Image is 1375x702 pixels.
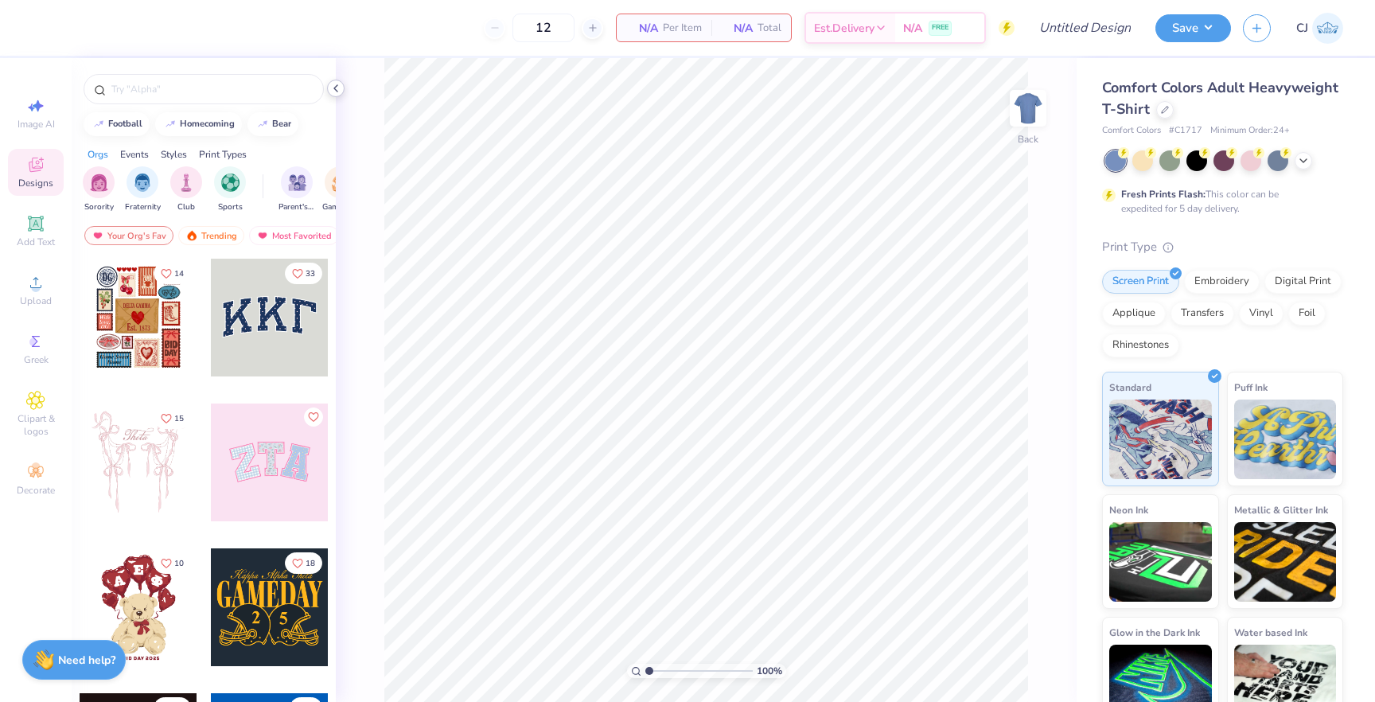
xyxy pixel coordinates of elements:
span: Water based Ink [1234,624,1307,641]
span: Neon Ink [1109,501,1148,518]
button: Like [304,408,323,427]
span: 10 [174,560,184,567]
div: Print Types [199,147,247,162]
span: Fraternity [125,201,161,213]
span: Minimum Order: 24 + [1210,124,1290,138]
span: Clipart & logos [8,412,64,438]
div: Print Type [1102,238,1343,256]
span: 18 [306,560,315,567]
div: Events [120,147,149,162]
div: filter for Parent's Weekend [279,166,315,213]
button: Save [1155,14,1231,42]
div: Orgs [88,147,108,162]
button: homecoming [155,112,242,136]
button: Like [285,263,322,284]
img: trend_line.gif [164,119,177,129]
span: Total [758,20,781,37]
button: filter button [214,166,246,213]
strong: Need help? [58,653,115,668]
span: Upload [20,294,52,307]
span: Comfort Colors Adult Heavyweight T-Shirt [1102,78,1338,119]
button: Like [154,552,191,574]
span: Puff Ink [1234,379,1268,396]
span: Per Item [663,20,702,37]
input: Try "Alpha" [110,81,314,97]
a: CJ [1296,13,1343,44]
span: FREE [932,22,948,33]
img: Game Day Image [332,174,350,192]
span: Decorate [17,484,55,497]
div: homecoming [180,119,235,128]
span: Game Day [322,201,359,213]
div: Embroidery [1184,270,1260,294]
img: trend_line.gif [256,119,269,129]
div: Rhinestones [1102,333,1179,357]
button: filter button [170,166,202,213]
span: N/A [903,20,922,37]
div: football [108,119,142,128]
span: Image AI [18,118,55,131]
span: 100 % [757,664,782,678]
img: Fraternity Image [134,174,151,192]
span: Parent's Weekend [279,201,315,213]
div: Your Org's Fav [84,226,173,245]
button: Like [285,552,322,574]
span: Sports [218,201,243,213]
div: bear [272,119,291,128]
div: filter for Game Day [322,166,359,213]
div: filter for Sports [214,166,246,213]
span: # C1717 [1169,124,1202,138]
div: filter for Sorority [83,166,115,213]
span: 14 [174,270,184,278]
button: football [84,112,150,136]
button: filter button [125,166,161,213]
span: N/A [721,20,753,37]
div: Transfers [1171,302,1234,326]
button: Like [154,263,191,284]
div: Screen Print [1102,270,1179,294]
span: Glow in the Dark Ink [1109,624,1200,641]
img: trend_line.gif [92,119,105,129]
button: bear [247,112,298,136]
span: CJ [1296,19,1308,37]
div: Styles [161,147,187,162]
span: Add Text [17,236,55,248]
img: trending.gif [185,230,198,241]
strong: Fresh Prints Flash: [1121,188,1206,201]
div: Most Favorited [249,226,339,245]
span: Club [177,201,195,213]
input: Untitled Design [1026,12,1143,44]
span: 15 [174,415,184,423]
span: Sorority [84,201,114,213]
span: Standard [1109,379,1151,396]
span: Greek [24,353,49,366]
div: Vinyl [1239,302,1283,326]
span: Designs [18,177,53,189]
img: Sorority Image [90,174,108,192]
img: Back [1012,92,1044,124]
img: most_fav.gif [92,230,104,241]
img: Neon Ink [1109,522,1212,602]
img: Sports Image [221,174,240,192]
span: N/A [626,20,658,37]
span: Est. Delivery [814,20,874,37]
div: Digital Print [1264,270,1342,294]
div: filter for Fraternity [125,166,161,213]
img: Claire Jeter [1312,13,1343,44]
div: Applique [1102,302,1166,326]
div: Back [1018,132,1038,146]
span: Comfort Colors [1102,124,1161,138]
div: filter for Club [170,166,202,213]
img: Puff Ink [1234,400,1337,479]
button: filter button [279,166,315,213]
img: most_fav.gif [256,230,269,241]
img: Parent's Weekend Image [288,174,306,192]
span: Metallic & Glitter Ink [1234,501,1328,518]
span: 33 [306,270,315,278]
button: filter button [83,166,115,213]
img: Club Image [177,174,195,192]
div: This color can be expedited for 5 day delivery. [1121,187,1317,216]
button: filter button [322,166,359,213]
img: Metallic & Glitter Ink [1234,522,1337,602]
button: Like [154,408,191,429]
